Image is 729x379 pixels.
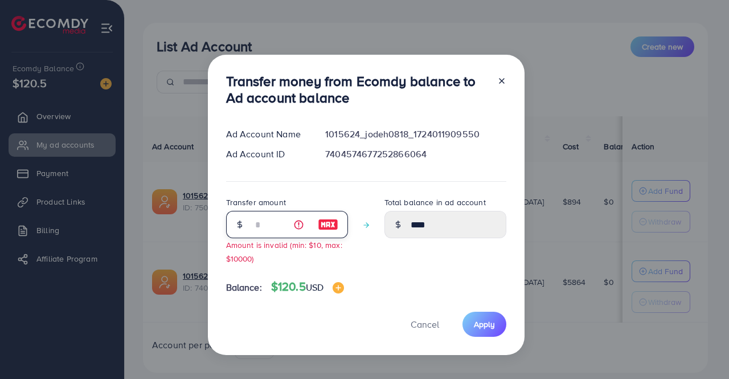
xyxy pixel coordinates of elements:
img: image [318,218,338,231]
label: Transfer amount [226,197,286,208]
span: Apply [474,319,495,330]
div: Ad Account Name [217,128,317,141]
h4: $120.5 [271,280,344,294]
span: USD [306,281,323,294]
div: Ad Account ID [217,148,317,161]
button: Cancel [396,312,453,336]
span: Balance: [226,281,262,294]
label: Total balance in ad account [384,197,486,208]
div: 7404574677252866064 [316,148,515,161]
img: image [333,282,344,294]
iframe: Chat [681,328,720,370]
small: Amount is invalid (min: $10, max: $10000) [226,239,342,263]
span: Cancel [411,318,439,331]
button: Apply [462,312,506,336]
h3: Transfer money from Ecomdy balance to Ad account balance [226,73,488,106]
div: 1015624_jodeh0818_1724011909550 [316,128,515,141]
